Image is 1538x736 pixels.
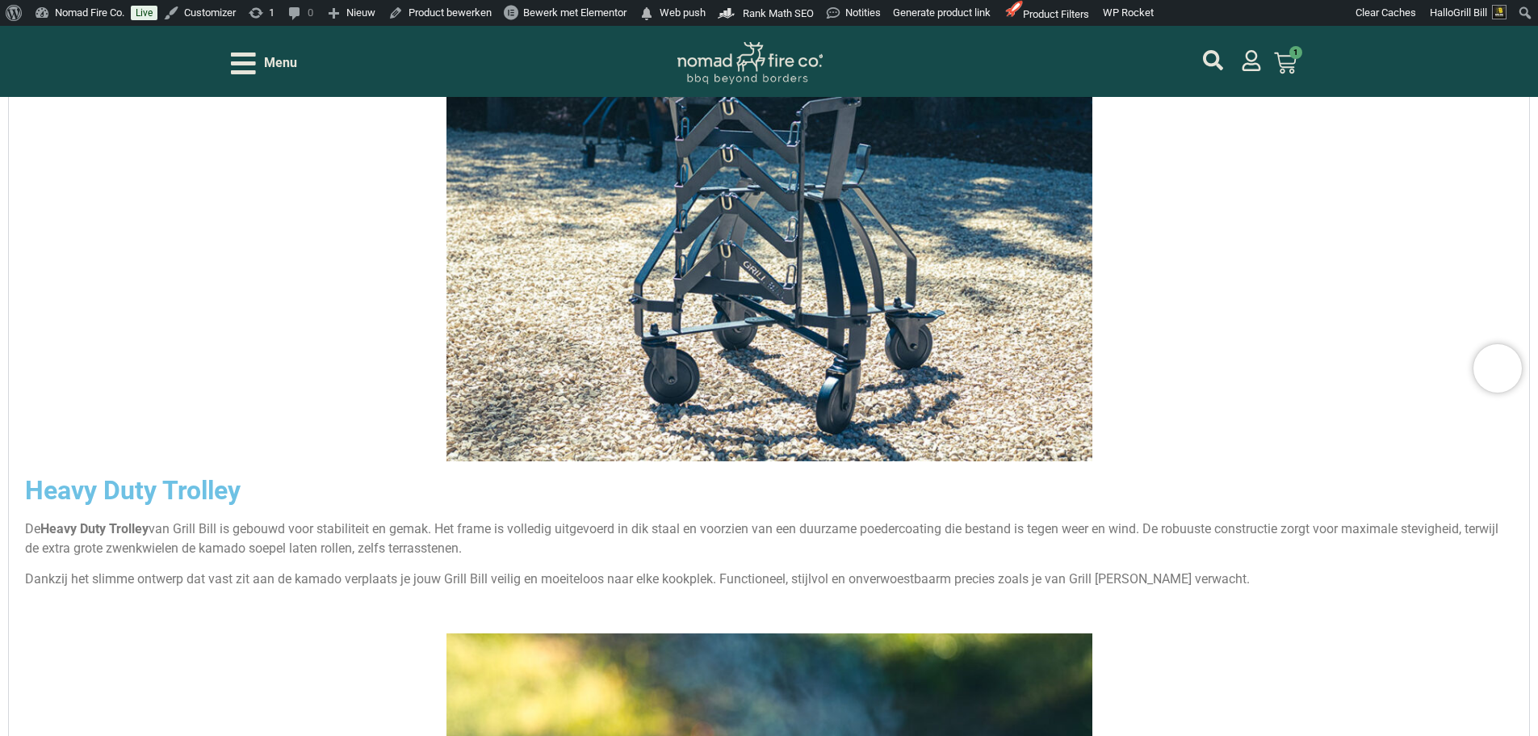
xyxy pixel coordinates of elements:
div: Open/Close Menu [231,49,297,78]
span:  [639,2,655,25]
img: Avatar of Grill Bill [1492,5,1507,19]
p: De van Grill Bill is gebouwd voor stabiliteit en gemak. Het frame is volledig uitgevoerd in dik s... [25,519,1513,558]
a: mijn account [1203,50,1223,70]
p: Dankzij het slimme ontwerp dat vast zit aan de kamado verplaats je jouw Grill Bill veilig en moei... [25,570,1513,589]
a: Live [131,6,157,20]
img: Nomad Logo [677,42,823,85]
span: Grill Bill [1453,6,1487,19]
a: 1 [1255,42,1316,84]
span: Menu [264,53,297,73]
iframe: Brevo live chat [1473,344,1522,393]
strong: Heavy Duty Trolley [40,521,149,536]
span: 1 [1289,46,1302,59]
a: mijn account [1241,50,1262,71]
span: Rank Math SEO [743,7,814,19]
span: Bewerk met Elementor [523,6,627,19]
h2: Heavy Duty Trolley [25,477,1513,503]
